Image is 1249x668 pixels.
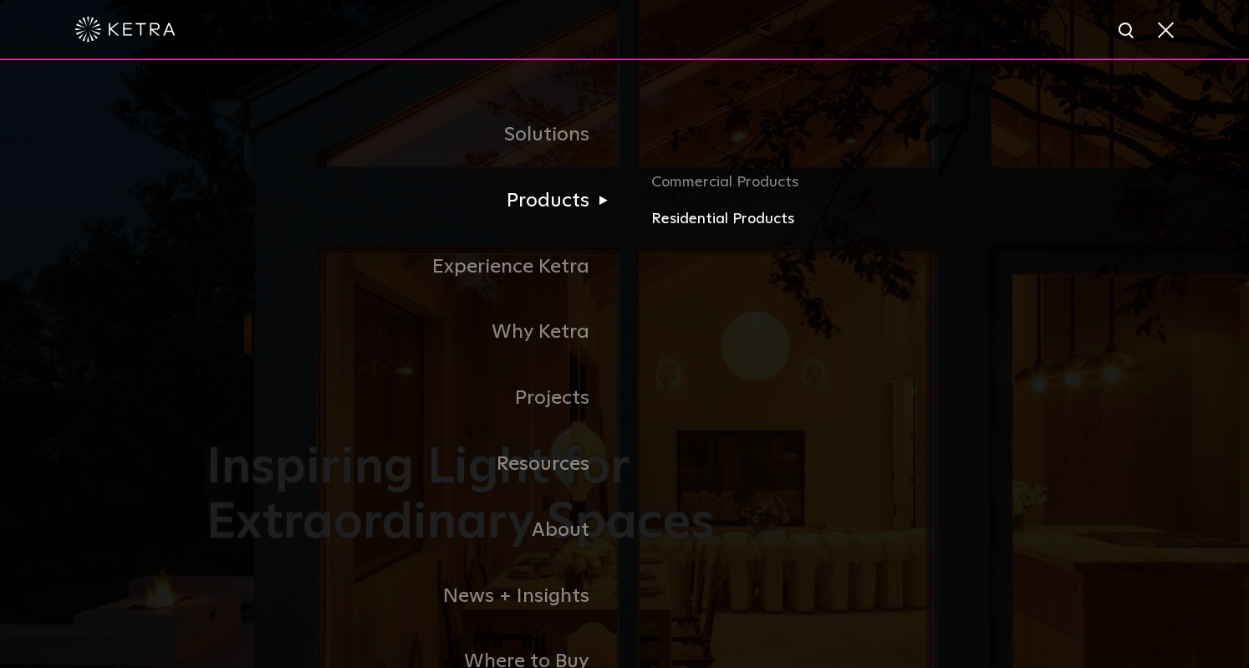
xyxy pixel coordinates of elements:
[75,17,176,42] img: ketra-logo-2019-white
[206,365,624,431] a: Projects
[651,171,1043,207] a: Commercial Products
[206,299,624,365] a: Why Ketra
[206,102,624,168] a: Solutions
[206,431,624,497] a: Resources
[206,497,624,563] a: About
[206,563,624,630] a: News + Insights
[206,168,624,234] a: Products
[651,207,1043,232] a: Residential Products
[1117,21,1138,42] img: search icon
[206,234,624,300] a: Experience Ketra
